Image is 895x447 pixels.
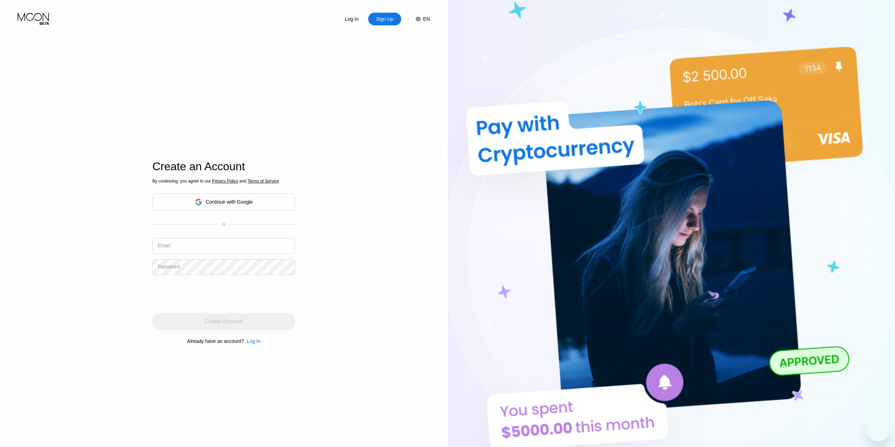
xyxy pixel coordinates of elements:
div: Log In [335,13,368,25]
div: Log In [344,15,359,23]
div: Continue with Google [206,199,253,205]
div: Log In [247,338,261,344]
div: Already have an account? [187,338,244,344]
span: and [238,179,248,184]
div: or [222,222,226,227]
span: Privacy Policy [212,179,238,184]
span: Terms of Service [248,179,279,184]
div: Password [158,264,179,269]
iframe: reCAPTCHA [152,280,259,308]
div: EN [408,13,430,25]
iframe: Кнопка запуска окна обмена сообщениями [867,419,889,441]
div: Email [158,243,170,248]
div: Sign Up [368,13,401,25]
div: Log In [244,338,261,344]
div: Sign Up [375,15,394,23]
div: EN [423,16,430,22]
div: By continuing, you agree to our [152,179,295,184]
div: Continue with Google [152,193,295,211]
div: Create an Account [152,160,295,173]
